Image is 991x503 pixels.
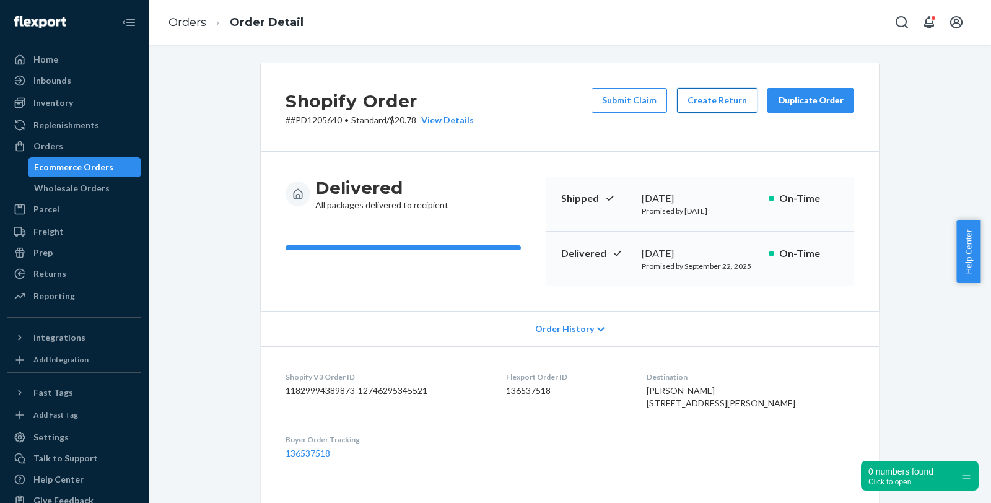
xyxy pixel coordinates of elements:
[7,408,141,422] a: Add Fast Tag
[677,88,757,113] button: Create Return
[7,383,141,403] button: Fast Tags
[168,15,206,29] a: Orders
[647,385,795,408] span: [PERSON_NAME] [STREET_ADDRESS][PERSON_NAME]
[778,94,844,107] div: Duplicate Order
[7,71,141,90] a: Inbounds
[535,323,594,335] span: Order History
[33,247,53,259] div: Prep
[33,387,73,399] div: Fast Tags
[7,50,141,69] a: Home
[34,161,113,173] div: Ecommerce Orders
[956,220,980,283] button: Help Center
[286,385,486,397] dd: 11829994389873-12746295345521
[34,182,110,195] div: Wholesale Orders
[642,206,759,216] p: Promised by [DATE]
[7,115,141,135] a: Replenishments
[506,385,626,397] dd: 136537518
[230,15,303,29] a: Order Detail
[7,264,141,284] a: Returns
[642,261,759,271] p: Promised by September 22, 2025
[286,434,486,445] dt: Buyer Order Tracking
[286,114,474,126] p: # #PD1205640 / $20.78
[944,10,969,35] button: Open account menu
[28,157,142,177] a: Ecommerce Orders
[286,448,330,458] a: 136537518
[33,203,59,216] div: Parcel
[28,178,142,198] a: Wholesale Orders
[779,191,839,206] p: On-Time
[33,53,58,66] div: Home
[14,16,66,28] img: Flexport logo
[416,114,474,126] button: View Details
[33,431,69,444] div: Settings
[33,225,64,238] div: Freight
[647,372,854,382] dt: Destination
[33,354,89,365] div: Add Integration
[33,140,63,152] div: Orders
[344,115,349,125] span: •
[561,191,632,206] p: Shipped
[561,247,632,261] p: Delivered
[33,97,73,109] div: Inventory
[7,199,141,219] a: Parcel
[7,427,141,447] a: Settings
[315,177,448,211] div: All packages delivered to recipient
[779,247,839,261] p: On-Time
[286,88,474,114] h2: Shopify Order
[592,88,667,113] button: Submit Claim
[116,10,141,35] button: Close Navigation
[767,88,854,113] button: Duplicate Order
[7,93,141,113] a: Inventory
[286,372,486,382] dt: Shopify V3 Order ID
[33,409,78,420] div: Add Fast Tag
[33,452,98,465] div: Talk to Support
[7,328,141,348] button: Integrations
[33,473,84,486] div: Help Center
[889,10,914,35] button: Open Search Box
[33,74,71,87] div: Inbounds
[33,331,85,344] div: Integrations
[33,268,66,280] div: Returns
[351,115,386,125] span: Standard
[642,247,759,261] div: [DATE]
[7,222,141,242] a: Freight
[642,191,759,206] div: [DATE]
[7,136,141,156] a: Orders
[7,243,141,263] a: Prep
[33,119,99,131] div: Replenishments
[315,177,448,199] h3: Delivered
[33,290,75,302] div: Reporting
[506,372,626,382] dt: Flexport Order ID
[7,448,141,468] a: Talk to Support
[917,10,941,35] button: Open notifications
[7,286,141,306] a: Reporting
[159,4,313,41] ol: breadcrumbs
[7,352,141,367] a: Add Integration
[7,470,141,489] a: Help Center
